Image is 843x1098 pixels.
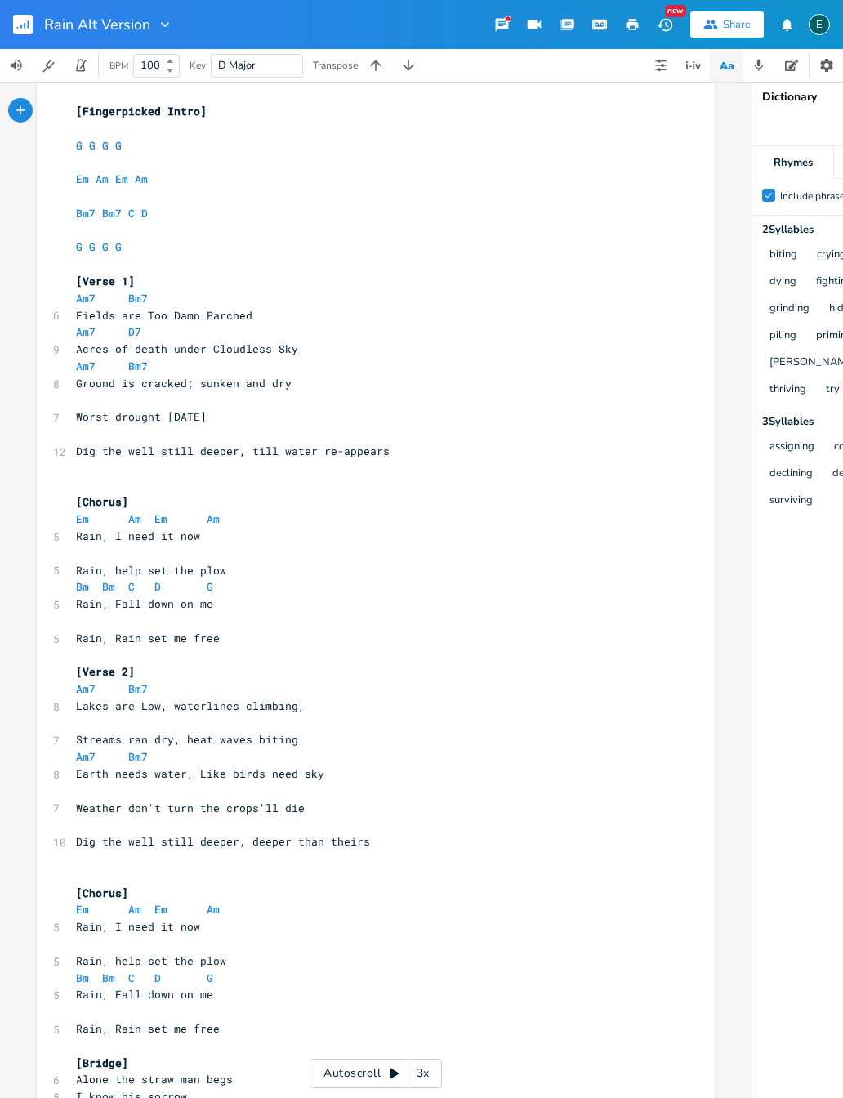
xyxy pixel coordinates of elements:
[809,6,830,43] button: E
[76,919,200,934] span: Rain, I need it now
[690,11,764,38] button: Share
[76,409,207,424] span: Worst drought [DATE]
[76,563,226,578] span: Rain, help set the plow
[154,579,161,594] span: D
[76,359,96,373] span: Am7
[76,1021,220,1036] span: Rain, Rain set me free
[128,324,141,339] span: D7
[115,172,128,186] span: Em
[115,138,122,153] span: G
[76,596,213,611] span: Rain, Fall down on me
[76,324,96,339] span: Am7
[408,1059,438,1088] div: 3x
[76,971,89,985] span: Bm
[102,239,109,254] span: G
[76,902,89,917] span: Em
[76,444,390,458] span: Dig the well still deeper, till water re-appears
[76,104,207,118] span: [Fingerpicked Intro]
[313,60,358,70] div: Transpose
[76,206,96,221] span: Bm7
[76,172,89,186] span: Em
[128,511,141,526] span: Am
[76,239,83,254] span: G
[752,146,833,179] div: Rhymes
[76,376,292,391] span: Ground is cracked; sunken and dry
[809,14,830,35] div: easlakson
[76,987,213,1002] span: Rain, Fall down on me
[135,172,148,186] span: Am
[769,248,797,262] button: biting
[102,206,122,221] span: Bm7
[769,467,813,481] button: declining
[769,329,796,343] button: piling
[102,971,115,985] span: Bm
[76,529,200,543] span: Rain, I need it now
[128,681,148,696] span: Bm7
[769,302,810,316] button: grinding
[649,10,681,39] button: New
[310,1059,442,1088] div: Autoscroll
[128,971,135,985] span: C
[115,239,122,254] span: G
[76,341,298,356] span: Acres of death under Cloudless Sky
[76,579,89,594] span: Bm
[190,60,206,70] div: Key
[207,902,220,917] span: Am
[154,511,167,526] span: Em
[109,61,128,70] div: BPM
[89,239,96,254] span: G
[76,886,128,900] span: [Chorus]
[76,732,298,747] span: Streams ran dry, heat waves biting
[154,902,167,917] span: Em
[128,579,135,594] span: C
[89,138,96,153] span: G
[769,383,806,397] button: thriving
[207,579,213,594] span: G
[769,275,796,289] button: dying
[76,138,83,153] span: G
[76,953,226,968] span: Rain, help set the plow
[76,1056,128,1070] span: [Bridge]
[76,664,135,679] span: [Verse 2]
[769,440,814,454] button: assigning
[207,511,220,526] span: Am
[76,699,305,713] span: Lakes are Low, waterlines climbing,
[76,494,128,509] span: [Chorus]
[207,971,213,985] span: G
[102,579,115,594] span: Bm
[76,308,252,323] span: Fields are Too Damn Parched
[44,17,150,32] span: Rain Alt Version
[218,58,256,73] span: D Major
[76,801,305,815] span: Weather don't turn the crops'll die
[128,359,148,373] span: Bm7
[76,681,96,696] span: Am7
[76,749,96,764] span: Am7
[141,206,148,221] span: D
[76,834,370,849] span: Dig the well still deeper, deeper than theirs
[76,1072,233,1087] span: Alone the straw man begs
[128,206,135,221] span: C
[96,172,109,186] span: Am
[769,494,813,508] button: surviving
[665,5,686,17] div: New
[128,749,148,764] span: Bm7
[723,17,751,32] div: Share
[76,291,96,306] span: Am7
[76,766,324,781] span: Earth needs water, Like birds need sky
[102,138,109,153] span: G
[76,631,220,645] span: Rain, Rain set me free
[76,511,89,526] span: Em
[128,902,141,917] span: Am
[76,274,135,288] span: [Verse 1]
[128,291,148,306] span: Bm7
[154,971,161,985] span: D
